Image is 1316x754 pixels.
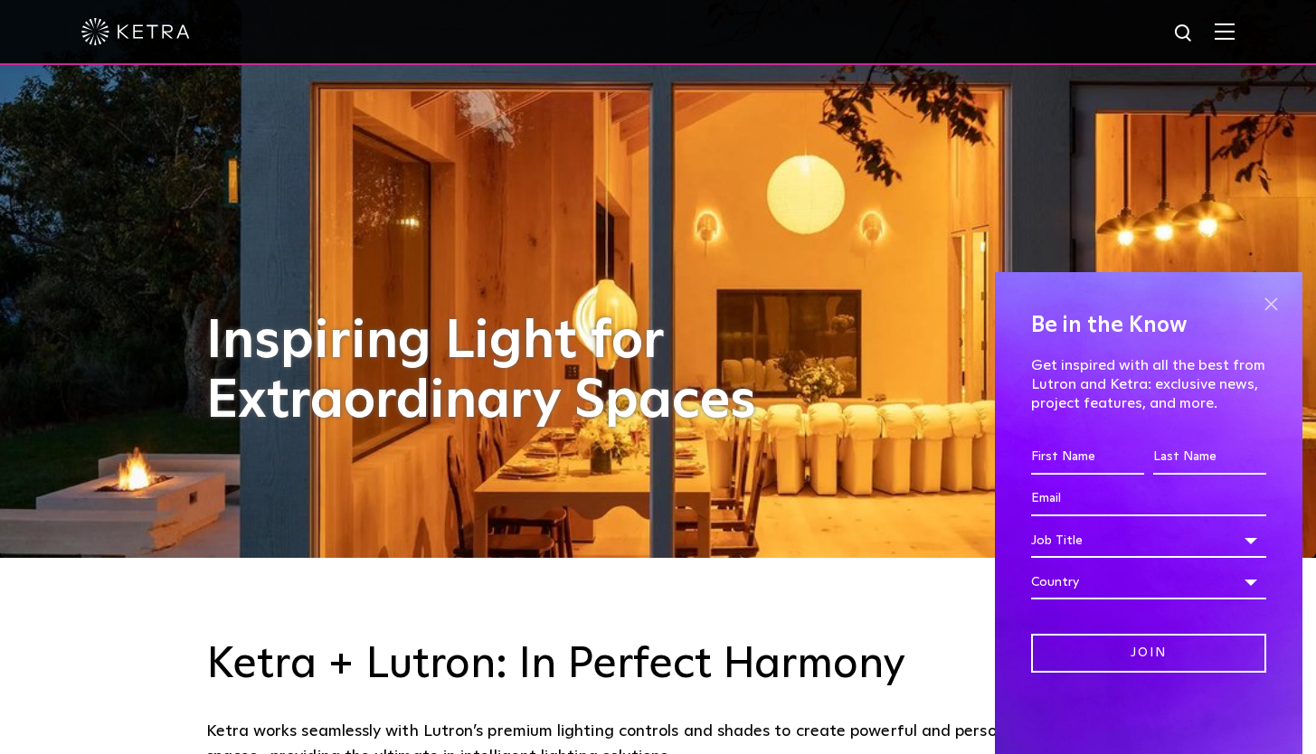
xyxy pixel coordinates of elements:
[1031,634,1266,673] input: Join
[1173,23,1196,45] img: search icon
[1031,565,1266,599] div: Country
[1031,440,1144,475] input: First Name
[1031,523,1266,558] div: Job Title
[1031,482,1266,516] input: Email
[206,312,794,431] h1: Inspiring Light for Extraordinary Spaces
[1031,356,1266,412] p: Get inspired with all the best from Lutron and Ketra: exclusive news, project features, and more.
[206,639,1111,692] h3: Ketra + Lutron: In Perfect Harmony
[1153,440,1266,475] input: Last Name
[1031,308,1266,343] h4: Be in the Know
[1215,23,1235,40] img: Hamburger%20Nav.svg
[81,18,190,45] img: ketra-logo-2019-white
